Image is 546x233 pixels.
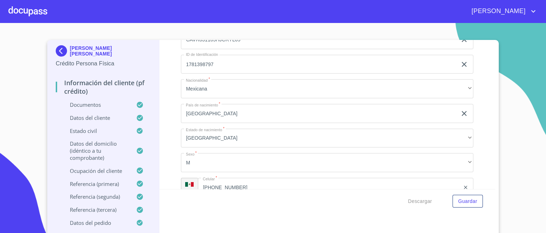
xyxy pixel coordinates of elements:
div: [GEOGRAPHIC_DATA] [181,129,473,148]
p: Datos del pedido [56,219,136,226]
p: Referencia (segunda) [56,193,136,200]
span: Descargar [408,197,432,206]
p: Ocupación del Cliente [56,167,136,174]
p: Documentos [56,101,136,108]
p: MXN [185,188,194,193]
button: account of current user [466,6,538,17]
button: clear input [460,60,468,69]
img: R93DlvwvvjP9fbrDwZeCRYBHk45OWMq+AAOlFVsxT89f82nwPLnD58IP7+ANJEaWYhP0Tx8kkA0WlQMPQsAAgwAOmBj20AXj6... [185,182,194,187]
div: [PERSON_NAME] [PERSON_NAME] [56,45,151,59]
p: Información del cliente (PF crédito) [56,78,151,95]
p: Referencia (primera) [56,180,136,187]
p: Datos del cliente [56,114,136,121]
p: Crédito Persona Física [56,59,151,68]
p: Datos del domicilio (idéntico a tu comprobante) [56,140,136,161]
img: Docupass spot blue [56,45,70,57]
button: clear input [460,109,468,118]
span: Guardar [458,197,477,206]
span: [PERSON_NAME] [466,6,529,17]
button: Guardar [453,195,483,208]
div: Mexicana [181,79,473,98]
p: Estado Civil [56,127,136,134]
div: M [181,153,473,172]
button: Descargar [405,195,435,208]
button: clear input [463,185,468,190]
p: [PERSON_NAME] [PERSON_NAME] [70,45,151,57]
p: Referencia (tercera) [56,206,136,213]
button: clear input [460,35,468,44]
